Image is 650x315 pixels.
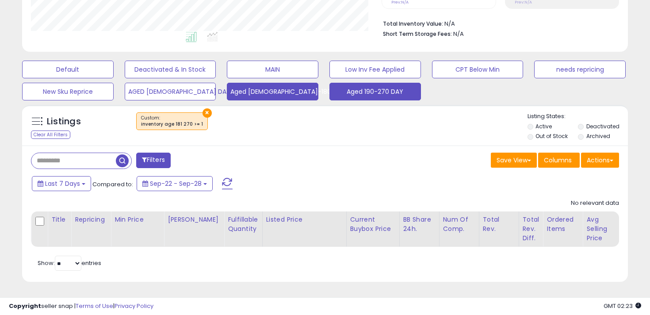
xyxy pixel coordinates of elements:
button: AGED [DEMOGRAPHIC_DATA] DAY [125,83,216,100]
div: Avg Selling Price [586,215,619,243]
button: Deactivated & In Stock [125,61,216,78]
div: inventory age 181 270 >= 1 [141,121,203,127]
div: Num of Comp. [443,215,475,234]
span: Custom: [141,115,203,128]
button: MAIN [227,61,318,78]
b: Short Term Storage Fees: [383,30,452,38]
b: Total Inventory Value: [383,20,443,27]
li: N/A [383,18,612,28]
h5: Listings [47,115,81,128]
a: Privacy Policy [115,302,153,310]
button: Default [22,61,114,78]
div: Clear All Filters [31,131,70,139]
button: CPT Below Min [432,61,524,78]
strong: Copyright [9,302,41,310]
span: N/A [453,30,464,38]
span: Columns [544,156,572,165]
div: seller snap | | [9,302,153,311]
button: Actions [581,153,619,168]
div: Fulfillable Quantity [228,215,258,234]
button: Aged [DEMOGRAPHIC_DATA]-180 DAY [227,83,318,100]
div: BB Share 24h. [403,215,436,234]
span: Last 7 Days [45,179,80,188]
button: Last 7 Days [32,176,91,191]
div: [PERSON_NAME] [168,215,220,224]
div: No relevant data [571,199,619,207]
span: 2025-10-6 02:23 GMT [604,302,641,310]
span: Sep-22 - Sep-28 [150,179,202,188]
button: Filters [136,153,171,168]
button: needs repricing [534,61,626,78]
button: Aged 190-270 DAY [329,83,421,100]
div: Total Rev. Diff. [523,215,539,243]
label: Deactivated [586,123,619,130]
div: Min Price [115,215,160,224]
div: Repricing [75,215,107,224]
div: Ordered Items [547,215,579,234]
div: Current Buybox Price [350,215,396,234]
label: Archived [586,132,610,140]
span: Show: entries [38,259,101,267]
button: Sep-22 - Sep-28 [137,176,213,191]
span: Compared to: [92,180,133,188]
button: New Sku Reprice [22,83,114,100]
div: Title [51,215,67,224]
div: Listed Price [266,215,343,224]
button: Columns [538,153,580,168]
label: Active [535,123,552,130]
a: Terms of Use [76,302,113,310]
button: Save View [491,153,537,168]
label: Out of Stock [535,132,568,140]
button: Low Inv Fee Applied [329,61,421,78]
button: × [203,108,212,118]
p: Listing States: [528,112,628,121]
div: Total Rev. [483,215,515,234]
